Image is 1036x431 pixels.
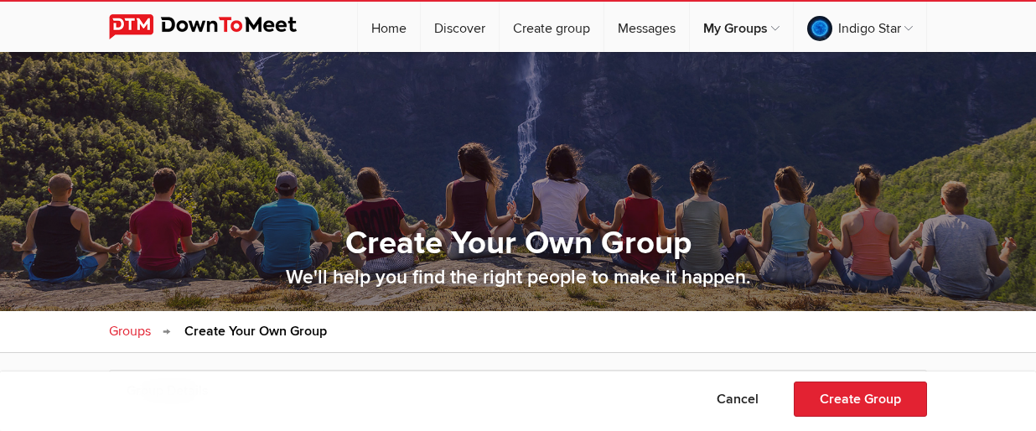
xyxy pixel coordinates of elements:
a: Create group [500,2,603,52]
a: My Groups [690,2,793,52]
a: Groups [109,311,151,351]
button: Create Group [794,382,927,417]
h2: Group Details [127,371,909,411]
img: DownToMeet [109,14,323,39]
a: Indigo Star [794,2,926,52]
a: Messages [604,2,689,52]
p: We'll help you find the right people to make it happen. [25,263,1011,293]
h1: Create Your Own Group [222,223,814,263]
button: Cancel [691,382,785,417]
a: Home [358,2,420,52]
a: Discover [421,2,499,52]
